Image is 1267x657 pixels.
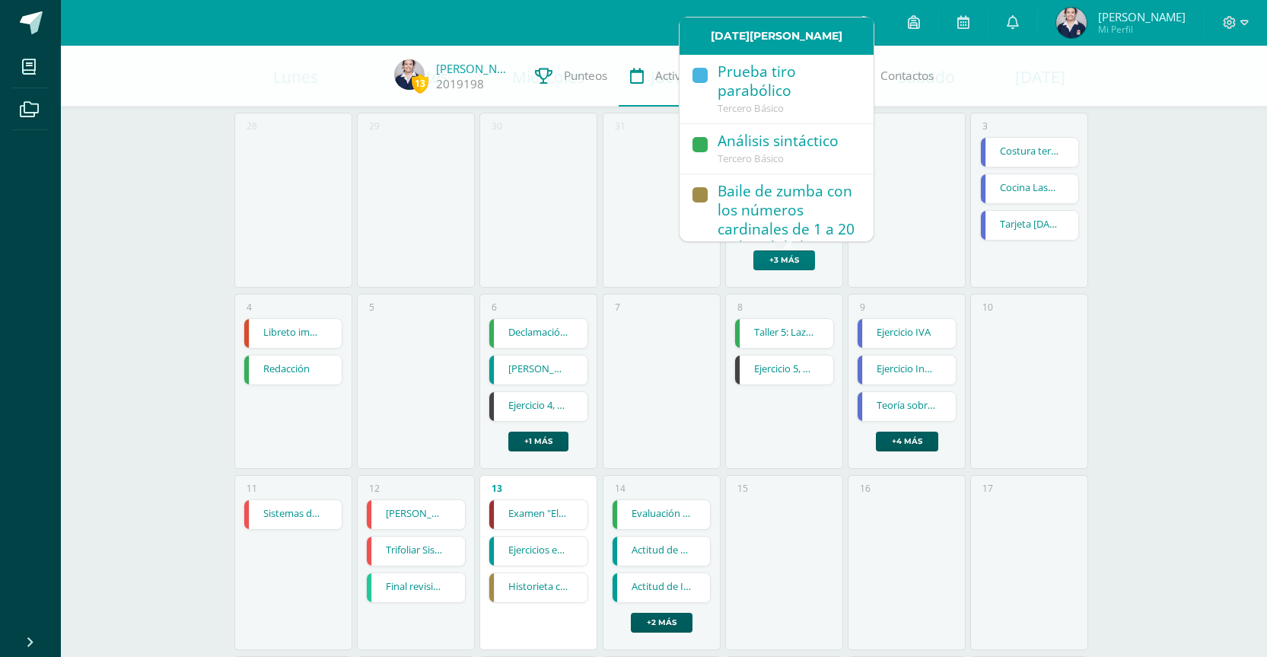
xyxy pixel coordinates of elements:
[680,55,874,124] a: Prueba tiro parabólicoTercero Básico
[612,536,711,566] div: Actitud de Participación | Tarea
[615,301,620,314] div: 7
[880,68,934,84] span: Contactos
[982,301,993,314] div: 10
[737,482,748,495] div: 15
[753,250,815,270] a: +3 más
[489,356,587,384] a: [PERSON_NAME]
[508,432,568,451] a: +1 más
[1056,8,1087,38] img: af23b5b34c893ad7669fa9ce598c2f51.png
[489,500,587,529] a: Examen "El grito"
[564,68,607,84] span: Punteos
[613,573,711,602] a: Actitud de Interés y escucha
[980,174,1080,204] div: Cocina Lasaña | Tarea
[612,499,711,530] div: Evaluación de unidad | Tarea
[655,68,717,84] span: Actividades
[489,572,588,603] div: Historieta con vocabularios básicos en kaqchikel | Tarea
[436,61,512,76] a: [PERSON_NAME]
[492,482,502,495] div: 13
[982,120,988,132] div: 3
[244,356,342,384] a: Redacción
[244,500,342,529] a: Sistemas de Ecuaciones 2x2
[369,301,374,314] div: 5
[244,355,343,385] div: Redacción | Tarea
[412,74,428,93] span: 13
[876,432,938,451] a: +4 más
[735,319,833,348] a: Taller 5: Lazarillo (final)
[369,120,380,132] div: 29
[980,137,1080,167] div: Costura terminada | Tarea
[369,482,380,495] div: 12
[718,132,858,152] div: Análisis sintáctico
[857,318,957,349] div: Ejercicio IVA | Tarea
[489,319,587,348] a: Declamación de poema
[718,101,784,115] span: Tercero Básico
[613,537,711,566] a: Actitud de Participación
[366,536,466,566] div: Trifoliar Sistemas de Ecuaciones | Tarea
[680,18,874,55] div: [DATE][PERSON_NAME]
[436,76,484,92] a: 2019198
[366,499,466,530] div: H.T Método de Sustitución | Tarea
[982,482,993,495] div: 17
[680,124,874,174] a: Análisis sintácticoTercero Básico
[615,120,626,132] div: 31
[492,301,497,314] div: 6
[980,210,1080,241] div: Tarjeta día del Padre | Tarea
[394,59,425,90] img: af23b5b34c893ad7669fa9ce598c2f51.png
[489,536,588,566] div: Ejercicios en el cuaderno | Tarea
[489,318,588,349] div: Declamación de poema | Tarea
[857,391,957,422] div: Teoría sobre IVA | Tarea
[612,572,711,603] div: Actitud de Interés y escucha | Tarea
[1098,9,1186,24] span: [PERSON_NAME]
[492,120,502,132] div: 30
[839,46,945,107] a: Contactos
[367,573,465,602] a: Final revision of notebook and book
[489,499,588,530] div: Examen "El grito" | Tarea
[619,46,728,107] a: Actividades
[860,301,865,314] div: 9
[860,482,871,495] div: 16
[734,355,834,385] div: Ejercicio 5, Wikis | Tarea
[858,356,956,384] a: Ejercicio Inventario la Bendición
[244,318,343,349] div: Libreto impreso | Tarea
[981,211,1079,240] a: Tarjeta [DATE]
[718,151,784,165] span: Tercero Básico
[244,319,342,348] a: Libreto impreso
[366,572,466,603] div: Final revision of notebook and book | Tarea
[1098,23,1186,36] span: Mi Perfil
[367,537,465,566] a: Trifoliar Sistemas de Ecuaciones
[247,482,257,495] div: 11
[718,182,858,260] div: Baile de zumba con los números cardinales de 1 a 20 en kaqchikel
[981,138,1079,167] a: Costura terminada
[737,301,743,314] div: 8
[735,356,833,384] a: Ejercicio 5, Wikis
[858,319,956,348] a: Ejercicio IVA
[367,500,465,529] a: [PERSON_NAME] de Sustitución
[857,355,957,385] div: Ejercicio Inventario la Bendición | Tarea
[524,46,619,107] a: Punteos
[489,355,588,385] div: Asunción de María | Tarea
[489,573,587,602] a: Historieta con vocabularios básicos en kaqchikel
[247,301,252,314] div: 4
[489,537,587,566] a: Ejercicios en el cuaderno
[631,613,692,633] a: +2 más
[489,391,588,422] div: Ejercicio 4, página 53 | Tarea
[247,120,257,132] div: 28
[858,392,956,421] a: Teoría sobre IVA
[489,392,587,421] a: Ejercicio 4, página 53
[613,500,711,529] a: Evaluación de unidad
[718,62,858,102] div: Prueba tiro parabólico
[734,318,834,349] div: Taller 5: Lazarillo (final) | Tarea
[680,174,874,282] a: Baile de zumba con los números cardinales de 1 a 20 en kaqchikelTercero Básico
[981,174,1079,203] a: Cocina Lasaña
[615,482,626,495] div: 14
[244,499,343,530] div: Sistemas de Ecuaciones 2x2 | Tarea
